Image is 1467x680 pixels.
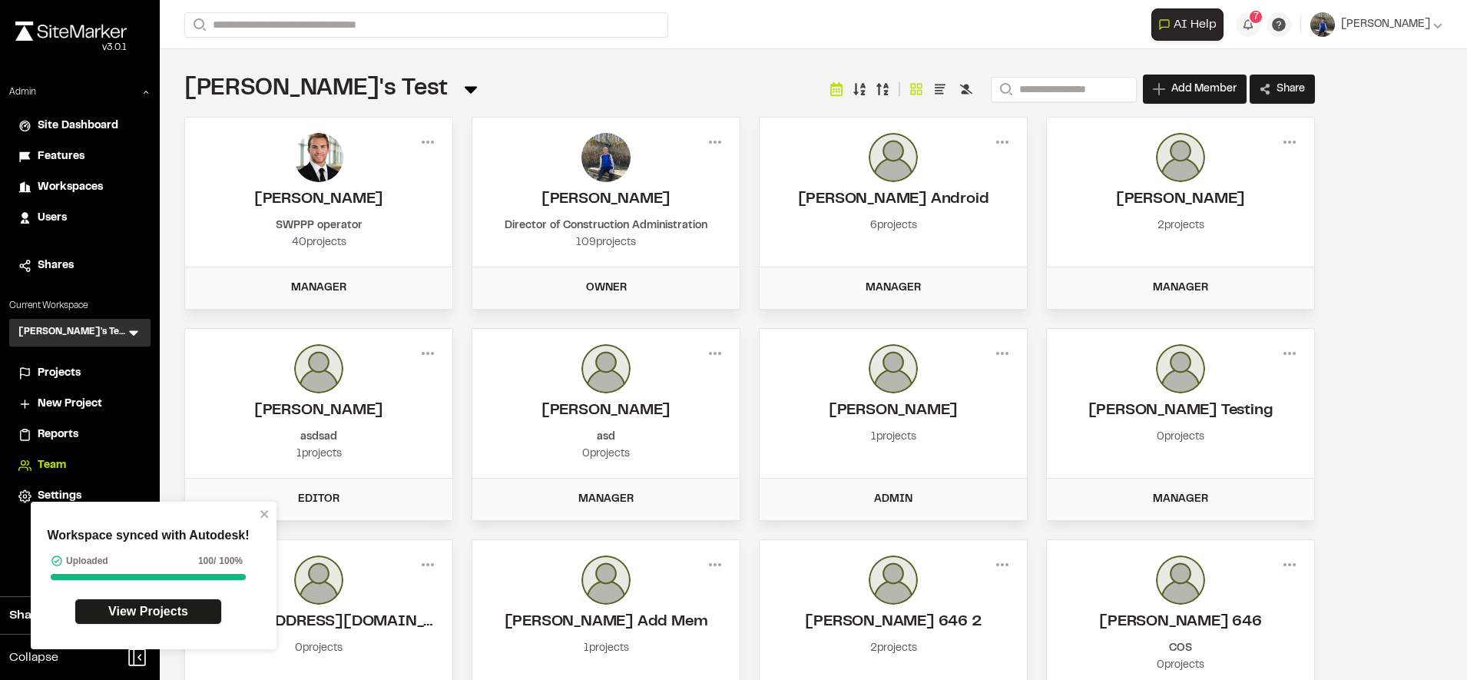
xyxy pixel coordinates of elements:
[1062,640,1299,657] div: COS
[38,210,67,227] span: Users
[1056,491,1305,508] div: Manager
[1062,188,1299,211] h2: Troy Brennan
[38,488,81,505] span: Settings
[38,148,84,165] span: Features
[184,12,212,38] button: Search
[200,611,437,634] h2: troyirishbrennan+32@gmail.com
[184,79,448,99] span: [PERSON_NAME]'s Test
[51,554,108,568] div: Uploaded
[581,556,631,605] img: photo
[219,554,243,568] span: 100%
[775,400,1012,423] h2: Troy
[581,133,631,182] img: photo
[991,77,1018,102] button: Search
[47,526,249,545] p: Workspace synced with Autodesk!
[9,606,112,625] span: Share Workspace
[9,299,151,313] p: Current Workspace
[18,396,141,413] a: New Project
[1062,657,1299,674] div: 0 projects
[9,85,36,99] p: Admin
[9,648,58,667] span: Collapse
[482,491,730,508] div: Manager
[488,640,724,657] div: 1 projects
[1253,10,1259,24] span: 7
[18,426,141,443] a: Reports
[294,344,343,393] img: photo
[38,257,74,274] span: Shares
[38,179,103,196] span: Workspaces
[1062,611,1299,634] h2: Troy 646
[200,217,437,234] div: SWPPP operator
[38,457,66,474] span: Team
[18,148,141,165] a: Features
[15,41,127,55] div: Oh geez...please don't...
[775,429,1012,446] div: 1 projects
[869,344,918,393] img: photo
[1056,280,1305,297] div: Manager
[200,188,437,211] h2: Troy Brennan
[488,400,724,423] h2: troy brennan
[1310,12,1335,37] img: User
[581,344,631,393] img: photo
[488,188,724,211] h2: Troy Brennan
[1151,8,1230,41] div: Open AI Assistant
[482,280,730,297] div: Owner
[200,429,437,446] div: asdsad
[769,280,1018,297] div: Manager
[1151,8,1224,41] button: Open AI Assistant
[18,325,126,340] h3: [PERSON_NAME]'s Test
[15,22,127,41] img: rebrand.png
[194,491,443,508] div: Editor
[1156,344,1205,393] img: photo
[18,257,141,274] a: Shares
[200,400,437,423] h2: Troy brenmnan
[18,118,141,134] a: Site Dashboard
[1277,81,1305,97] span: Share
[200,446,437,463] div: 1 projects
[775,217,1012,234] div: 6 projects
[1174,15,1217,34] span: AI Help
[488,446,724,463] div: 0 projects
[18,488,141,505] a: Settings
[775,611,1012,634] h2: Troy 646 2
[769,491,1018,508] div: Admin
[1062,429,1299,446] div: 0 projects
[260,508,270,520] button: close
[869,133,918,182] img: photo
[488,217,724,234] div: Director of Construction Administration
[1156,133,1205,182] img: photo
[198,554,216,568] span: 100 /
[488,611,724,634] h2: Troy Add Mem
[775,640,1012,657] div: 2 projects
[775,188,1012,211] h2: Troy Android
[1062,217,1299,234] div: 2 projects
[1062,400,1299,423] h2: Troy Testing
[18,210,141,227] a: Users
[200,234,437,251] div: 40 projects
[200,640,437,657] div: 0 projects
[957,80,975,98] a: Include Deactivated Members
[1156,556,1205,605] img: photo
[488,234,724,251] div: 109 projects
[18,457,141,474] a: Team
[1171,81,1237,97] span: Add Member
[18,365,141,382] a: Projects
[38,365,81,382] span: Projects
[75,599,222,625] a: View Projects
[1310,12,1442,37] button: [PERSON_NAME]
[38,426,78,443] span: Reports
[869,556,918,605] img: photo
[488,429,724,446] div: asd
[294,133,343,182] img: photo
[38,118,118,134] span: Site Dashboard
[18,179,141,196] a: Workspaces
[294,556,343,605] img: photo
[194,280,443,297] div: Manager
[1236,12,1260,37] button: 7
[38,396,102,413] span: New Project
[1341,16,1430,33] span: [PERSON_NAME]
